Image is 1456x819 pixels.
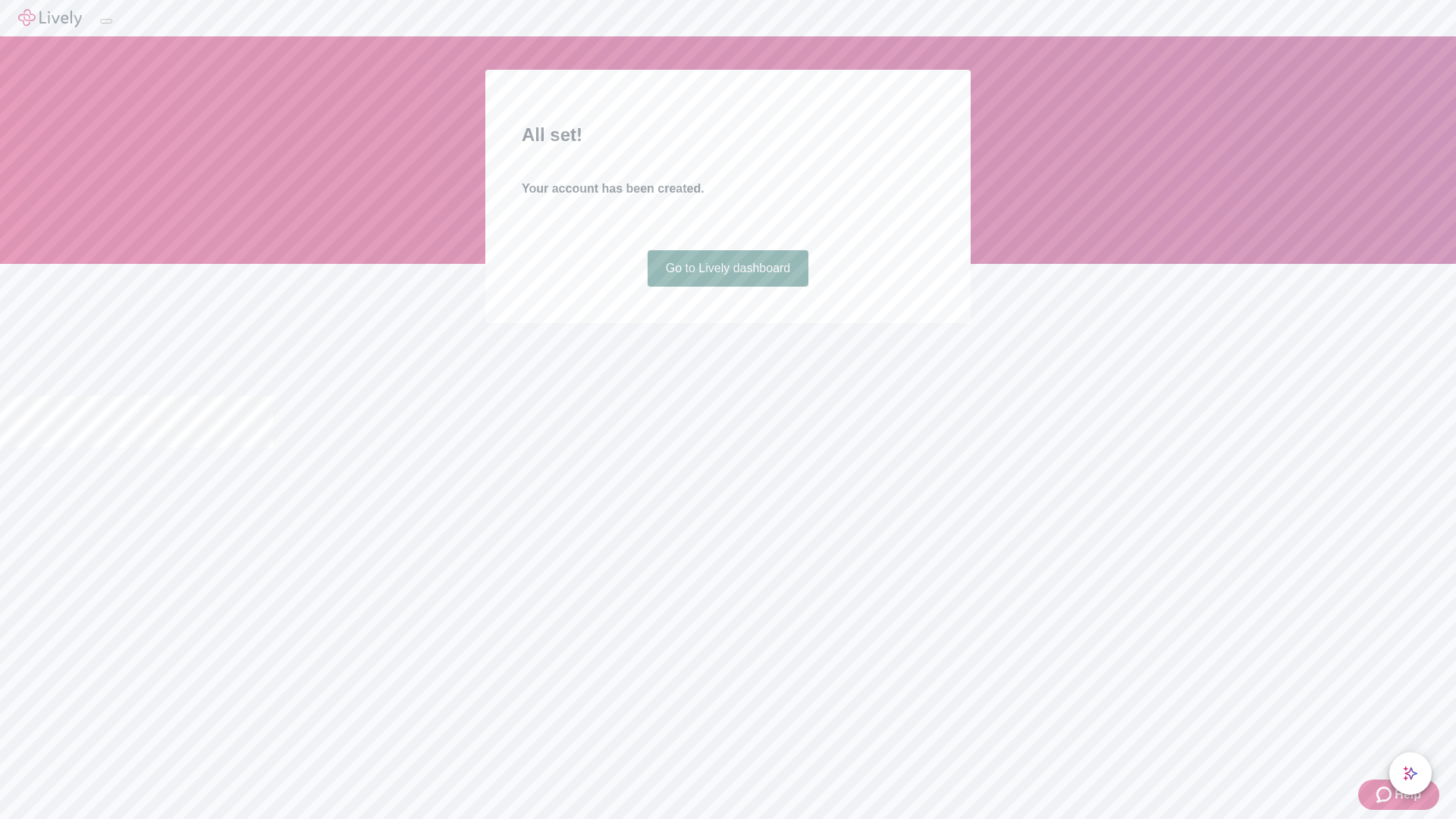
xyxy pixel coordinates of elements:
[1358,780,1439,810] button: Zendesk support iconHelp
[522,180,934,198] h4: Your account has been created.
[100,19,112,24] button: Log out
[1395,786,1421,804] span: Help
[648,250,809,287] a: Go to Lively dashboard
[522,121,934,149] h2: All set!
[1389,752,1432,795] button: chat
[1376,786,1395,804] svg: Zendesk support icon
[1403,766,1418,781] svg: Lively AI Assistant
[18,9,82,27] img: Lively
